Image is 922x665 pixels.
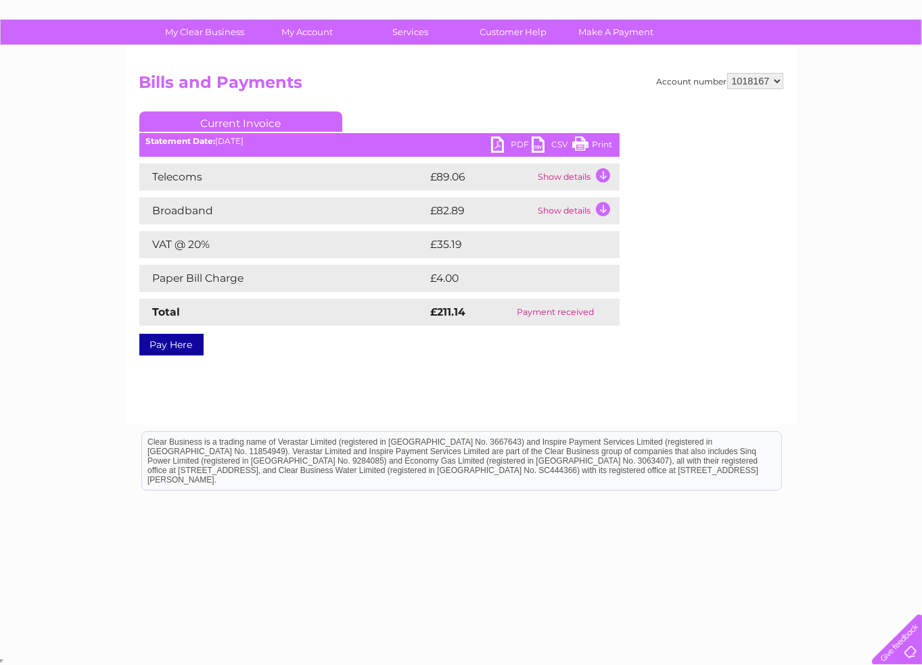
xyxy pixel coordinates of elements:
strong: £211.14 [431,305,466,318]
td: £82.89 [428,197,535,224]
a: My Clear Business [149,20,260,45]
td: Show details [535,197,620,224]
a: Make A Payment [560,20,672,45]
a: Current Invoice [139,112,342,132]
td: £35.19 [428,231,591,258]
td: Paper Bill Charge [139,265,428,292]
a: Log out [877,57,909,68]
a: CSV [532,137,572,156]
div: [DATE] [139,137,620,146]
a: Services [354,20,466,45]
div: Clear Business is a trading name of Verastar Limited (registered in [GEOGRAPHIC_DATA] No. 3667643... [142,7,781,66]
b: Statement Date: [146,136,216,146]
td: £4.00 [428,265,589,292]
td: Show details [535,164,620,191]
a: 0333 014 3131 [667,7,760,24]
a: PDF [491,137,532,156]
td: £89.06 [428,164,535,191]
td: VAT @ 20% [139,231,428,258]
div: Account number [657,73,783,89]
a: Telecoms [756,57,796,68]
a: Water [684,57,710,68]
a: Contact [832,57,865,68]
td: Payment received [491,299,619,326]
td: Telecoms [139,164,428,191]
img: logo.png [32,35,101,76]
a: My Account [252,20,363,45]
td: Broadband [139,197,428,224]
a: Print [572,137,613,156]
a: Customer Help [457,20,569,45]
strong: Total [153,305,181,318]
a: Blog [804,57,824,68]
a: Pay Here [139,334,204,355]
h2: Bills and Payments [139,73,783,99]
a: Energy [718,57,747,68]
